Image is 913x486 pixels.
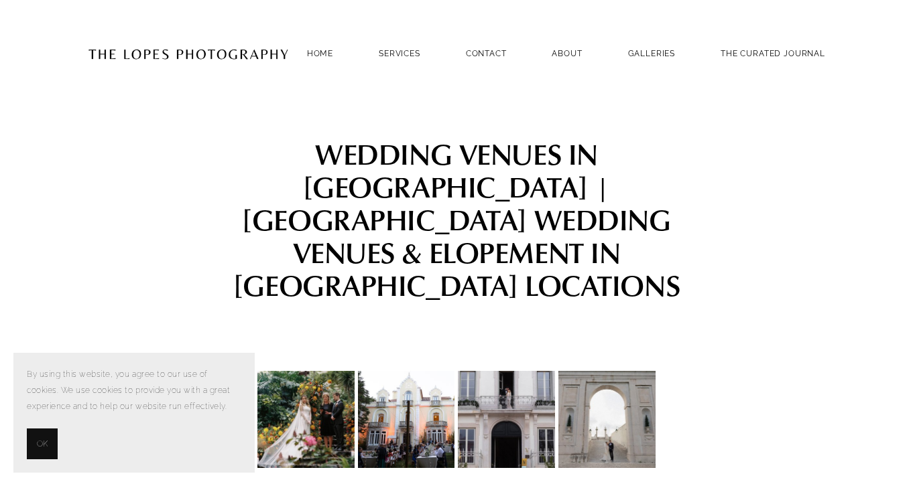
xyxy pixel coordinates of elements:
[628,44,676,62] a: GALLERIES
[13,353,255,473] section: Cookie banner
[721,44,825,62] a: THE CURATED JOURNAL
[88,21,289,86] img: Portugal Wedding Photographer | The Lopes Photography
[37,436,48,452] span: OK
[466,44,507,62] a: Contact
[552,44,582,62] a: ABOUT
[307,44,333,62] a: Home
[558,328,656,482] img: HOTEL VALVERDE PALÁCIO DE SETEAIS
[27,366,241,415] p: By using this website, you agree to our use of cookies. We use cookies to provide you with a grea...
[458,353,555,486] img: VERRIDE PALÁCIO DE SANTA CATARINA
[347,371,495,468] img: CAMÉLIA GARDENS
[27,428,58,459] button: OK
[379,49,420,58] a: SERVICES
[215,137,698,301] h1: WEDDING VENUES IN [GEOGRAPHIC_DATA] | [GEOGRAPHIC_DATA] WEDDING VENUES & ELOPEMENT IN [GEOGRAPHIC...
